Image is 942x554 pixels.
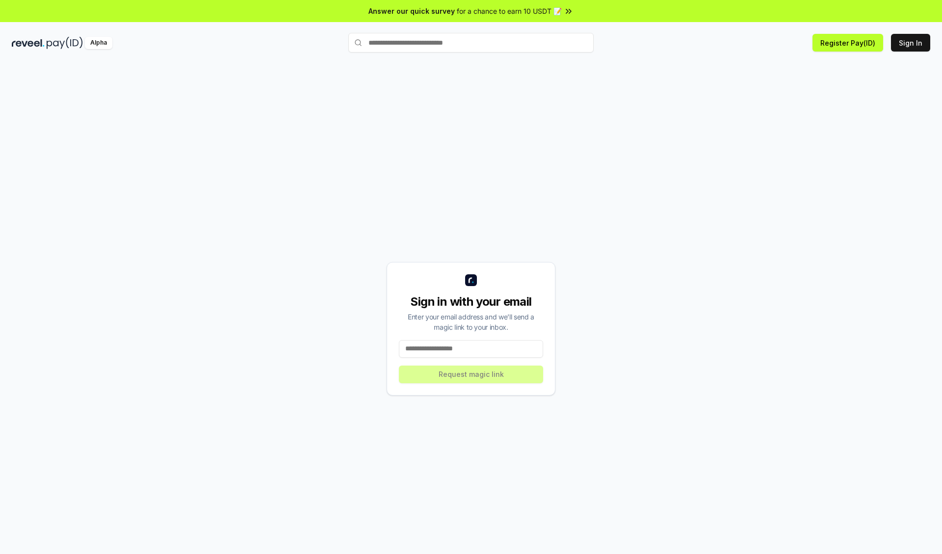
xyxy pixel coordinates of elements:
div: Enter your email address and we’ll send a magic link to your inbox. [399,312,543,332]
img: reveel_dark [12,37,45,49]
button: Sign In [891,34,930,52]
button: Register Pay(ID) [812,34,883,52]
span: for a chance to earn 10 USDT 📝 [457,6,562,16]
img: logo_small [465,274,477,286]
img: pay_id [47,37,83,49]
div: Alpha [85,37,112,49]
span: Answer our quick survey [368,6,455,16]
div: Sign in with your email [399,294,543,310]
